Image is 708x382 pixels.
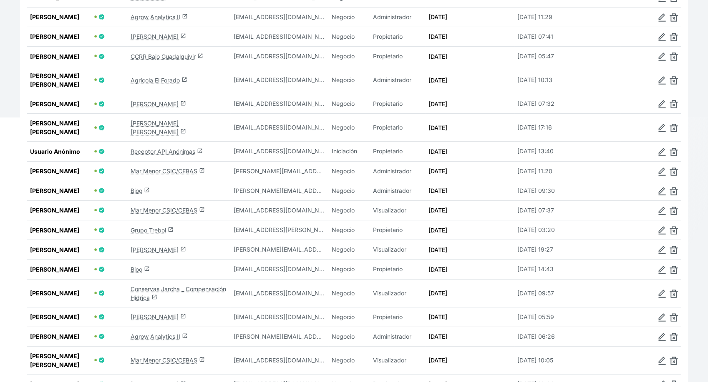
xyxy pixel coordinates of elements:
td: Visualizador [370,240,425,260]
td: [DATE] 06:26 [514,327,620,346]
img: edit [658,333,666,341]
img: delete [670,246,678,254]
td: Negocio [328,114,370,142]
td: [DATE] 11:29 [514,7,620,27]
img: delete [670,187,678,195]
img: edit [658,357,666,365]
span: Usuario Verificado [98,290,105,296]
span: [PERSON_NAME] [30,32,93,41]
img: delete [670,33,678,41]
img: delete [670,124,678,132]
td: campo@jarcha.es [230,279,328,307]
img: delete [670,313,678,322]
a: Agrow Analytics IIlaunch [131,13,188,20]
td: [DATE] [425,279,514,307]
span: launch [180,100,186,106]
img: delete [670,266,678,274]
span: launch [180,128,186,134]
a: [PERSON_NAME] [PERSON_NAME]launch [131,120,186,135]
td: Negocio [328,181,370,200]
span: [PERSON_NAME] [30,52,93,61]
td: eva.arasa@uab.cat [230,346,328,374]
span: launch [199,167,205,173]
span: launch [182,13,188,19]
td: [DATE] 07:37 [514,200,620,220]
td: agroesgaba@gmail.com [230,307,328,327]
img: edit [658,13,666,22]
span: 🟢 [94,315,97,319]
td: john@bioo.tech [230,181,328,200]
img: edit [658,167,666,176]
td: [DATE] [425,327,514,346]
img: edit [658,33,666,41]
td: [DATE] [425,260,514,279]
td: [DATE] [425,47,514,66]
td: maferrer@ckmconsultores.com [230,66,328,94]
td: Visualizador [370,200,425,220]
td: [DATE] 03:20 [514,220,620,240]
span: Usuario Verificado [98,207,105,213]
span: Usuario Verificado [98,33,105,40]
span: 🟢 [94,35,97,38]
span: launch [197,53,203,59]
a: Mar Menor CSIC/CEBASlaunch [131,207,205,214]
td: [DATE] [425,7,514,27]
td: [DATE] [425,307,514,327]
span: [PERSON_NAME] [30,206,93,215]
img: edit [658,187,666,195]
td: [DATE] 05:59 [514,307,620,327]
a: CCRR Bajo Guadalquivirlaunch [131,53,203,60]
td: Propietario [370,47,425,66]
td: j.castillo@libelium.com [230,161,328,181]
td: [DATE] [425,94,514,114]
span: Usuario Verificado [98,357,105,363]
span: Usuario Verificado [98,168,105,174]
td: Administrador [370,181,425,200]
a: Mar Menor CSIC/CEBASlaunch [131,357,205,364]
img: delete [670,52,678,61]
span: [PERSON_NAME] [30,167,93,175]
td: angelillodena@gmail.com [230,114,328,142]
td: Negocio [328,307,370,327]
span: launch [199,207,205,212]
td: Visualizador [370,346,425,374]
img: edit [658,266,666,274]
td: [DATE] [425,181,514,200]
td: Administrador [370,327,425,346]
img: edit [658,290,666,298]
td: cristian.leon@grupotrebol.pe [230,220,328,240]
td: [DATE] 13:40 [514,142,620,161]
td: [DATE] [425,220,514,240]
span: 🟢 [94,55,97,58]
span: launch [197,148,203,154]
td: Negocio [328,260,370,279]
span: 🟢 [94,209,97,212]
td: [DATE] 07:32 [514,94,620,114]
img: delete [670,13,678,22]
a: Receptor API Anónimaslaunch [131,148,203,155]
td: Administrador [370,7,425,27]
img: edit [658,100,666,108]
td: Iniciación [328,142,370,161]
span: Usuario Verificado [98,227,105,233]
span: launch [182,333,188,339]
span: Usuario Verificado [98,247,105,253]
span: Usuario Anónimo [30,147,93,156]
span: [PERSON_NAME] [30,100,93,108]
a: Conservas Jarcha _ Compensación Hídricalaunch [131,285,226,301]
span: Usuario Verificado [98,148,105,155]
span: 🟢 [94,150,97,153]
td: Propietario [370,220,425,240]
span: 🟢 [94,268,97,271]
span: launch [180,246,186,252]
span: [PERSON_NAME] [30,265,93,274]
td: Negocio [328,346,370,374]
td: Propietario [370,27,425,46]
span: [PERSON_NAME] [30,245,93,254]
span: [PERSON_NAME] [30,12,93,21]
span: Usuario Verificado [98,101,105,107]
span: 🟢 [94,359,97,362]
a: [PERSON_NAME]launch [131,33,186,40]
td: Negocio [328,200,370,220]
span: launch [181,77,187,82]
